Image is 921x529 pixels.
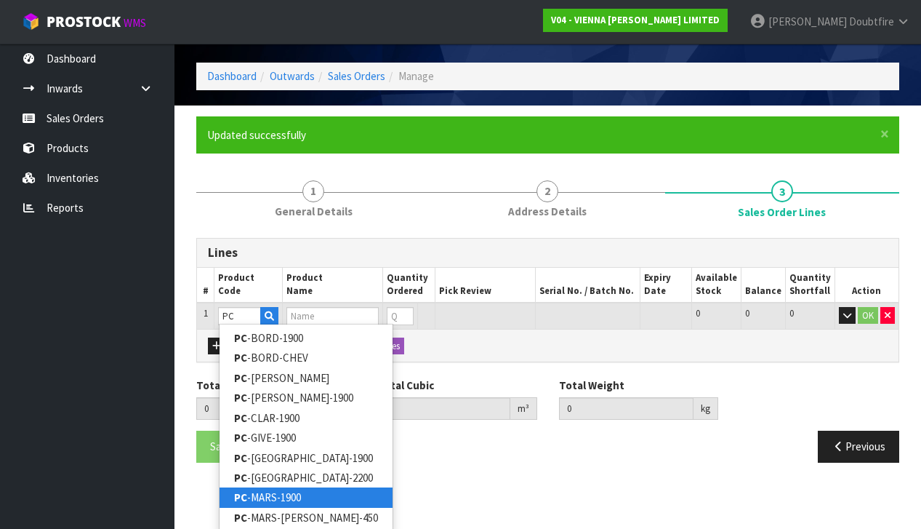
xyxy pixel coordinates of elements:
div: m³ [510,397,537,421]
button: Add Line [208,338,259,355]
label: Total Units [196,378,252,393]
span: Save [210,439,232,453]
span: [PERSON_NAME] [768,15,847,28]
input: Qty Ordered [387,307,414,325]
span: 0 [745,307,749,319]
h3: Lines [208,246,888,260]
button: Previous [818,431,899,462]
th: Available Stock [691,268,741,303]
strong: PC [234,490,247,504]
a: PC-[GEOGRAPHIC_DATA]-2200 [220,468,393,488]
th: Quantity Shortfall [785,268,834,303]
a: PC-CLAR-1900 [220,408,393,428]
img: cube-alt.png [22,12,40,31]
th: Quantity Ordered [383,268,435,303]
a: PC-GIVE-1900 [220,428,393,448]
span: 2 [536,180,558,202]
span: ProStock [47,12,121,31]
button: OK [858,307,878,325]
span: × [880,124,889,144]
strong: PC [234,511,247,525]
th: Balance [741,268,785,303]
span: Doubtfire [849,15,894,28]
strong: PC [234,351,247,365]
span: Address Details [508,204,587,219]
a: Outwards [270,69,315,83]
strong: PC [234,451,247,465]
span: Manage [398,69,434,83]
span: 0 [789,307,794,319]
a: Dashboard [207,69,257,83]
button: Save [196,431,246,462]
span: 1 [204,307,208,319]
th: Serial No. / Batch No. [536,268,640,303]
span: Updated successfully [207,128,306,142]
strong: PC [234,371,247,385]
input: Total Cubic [377,397,510,420]
span: 0 [696,307,700,319]
a: Sales Orders [328,69,385,83]
th: Expiry Date [640,268,691,303]
a: PC-BORD-CHEV [220,348,393,367]
th: Action [834,268,898,303]
a: PC-MARS-1900 [220,488,393,507]
strong: PC [234,411,247,425]
input: Name [286,307,379,325]
input: Code [218,307,261,325]
a: PC-[PERSON_NAME] [220,368,393,388]
a: PC-[PERSON_NAME]-1900 [220,388,393,407]
a: PC-[GEOGRAPHIC_DATA]-1900 [220,448,393,468]
span: General Details [275,204,353,219]
input: Total Weight [559,397,693,420]
strong: PC [234,331,247,345]
th: # [197,268,214,303]
input: Total Units [196,397,321,420]
strong: PC [234,391,247,405]
strong: PC [234,431,247,445]
strong: V04 - VIENNA [PERSON_NAME] LIMITED [551,14,720,26]
div: kg [693,397,718,421]
label: Total Weight [559,378,624,393]
th: Product Code [214,268,283,303]
span: 3 [771,180,793,202]
a: PC-BORD-1900 [220,328,393,348]
span: 1 [302,180,324,202]
span: Sales Order Lines [738,204,826,220]
label: Total Cubic [377,378,434,393]
a: PC-MARS-[PERSON_NAME]-450 [220,508,393,528]
small: WMS [124,16,146,30]
strong: PC [234,471,247,485]
th: Pick Review [435,268,536,303]
th: Product Name [282,268,382,303]
span: Sales Order Lines [196,227,899,474]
